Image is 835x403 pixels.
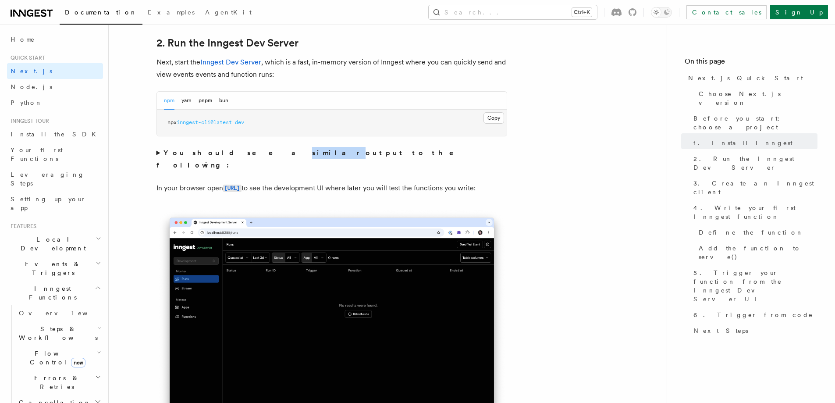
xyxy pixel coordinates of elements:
[142,3,200,24] a: Examples
[156,37,298,49] a: 2. Run the Inngest Dev Server
[699,244,817,261] span: Add the function to serve()
[11,99,43,106] span: Python
[156,149,466,169] strong: You should see a similar output to the following:
[7,235,96,253] span: Local Development
[690,151,817,175] a: 2. Run the Inngest Dev Server
[11,146,63,162] span: Your first Functions
[15,346,103,370] button: Flow Controlnew
[695,86,817,111] a: Choose Next.js version
[7,118,49,125] span: Inngest tour
[15,374,95,391] span: Errors & Retries
[15,349,96,367] span: Flow Control
[65,9,137,16] span: Documentation
[7,63,103,79] a: Next.js
[167,119,177,125] span: npx
[685,70,817,86] a: Next.js Quick Start
[483,112,504,124] button: Copy
[15,305,103,321] a: Overview
[11,131,101,138] span: Install the SDK
[7,256,103,281] button: Events & Triggers
[690,135,817,151] a: 1. Install Inngest
[156,182,507,195] p: In your browser open to see the development UI where later you will test the functions you write:
[223,185,242,192] code: [URL]
[690,307,817,323] a: 6. Trigger from code
[7,79,103,95] a: Node.js
[693,139,792,147] span: 1. Install Inngest
[690,111,817,135] a: Before you start: choose a project
[699,228,803,237] span: Define the function
[15,370,103,395] button: Errors & Retries
[693,268,817,303] span: 5. Trigger your function from the Inngest Dev Server UI
[572,8,592,17] kbd: Ctrl+K
[7,260,96,277] span: Events & Triggers
[11,171,85,187] span: Leveraging Steps
[693,114,817,132] span: Before you start: choose a project
[156,147,507,171] summary: You should see a similar output to the following:
[60,3,142,25] a: Documentation
[693,310,813,319] span: 6. Trigger from code
[164,92,174,110] button: npm
[7,232,103,256] button: Local Development
[177,119,232,125] span: inngest-cli@latest
[651,7,672,18] button: Toggle dark mode
[205,9,252,16] span: AgentKit
[200,3,257,24] a: AgentKit
[695,240,817,265] a: Add the function to serve()
[7,142,103,167] a: Your first Functions
[686,5,767,19] a: Contact sales
[156,56,507,81] p: Next, start the , which is a fast, in-memory version of Inngest where you can quickly send and vi...
[690,323,817,339] a: Next Steps
[11,196,86,211] span: Setting up your app
[7,223,36,230] span: Features
[200,58,261,66] a: Inngest Dev Server
[11,68,52,75] span: Next.js
[148,9,195,16] span: Examples
[15,321,103,346] button: Steps & Workflows
[235,119,244,125] span: dev
[11,83,52,90] span: Node.js
[199,92,212,110] button: pnpm
[690,200,817,225] a: 4. Write your first Inngest function
[693,179,817,196] span: 3. Create an Inngest client
[7,126,103,142] a: Install the SDK
[7,32,103,47] a: Home
[181,92,192,110] button: yarn
[11,35,35,44] span: Home
[693,154,817,172] span: 2. Run the Inngest Dev Server
[690,175,817,200] a: 3. Create an Inngest client
[219,92,228,110] button: bun
[693,326,748,335] span: Next Steps
[7,284,95,302] span: Inngest Functions
[7,54,45,61] span: Quick start
[19,310,109,317] span: Overview
[15,325,98,342] span: Steps & Workflows
[223,184,242,192] a: [URL]
[7,95,103,111] a: Python
[770,5,828,19] a: Sign Up
[695,225,817,240] a: Define the function
[7,281,103,305] button: Inngest Functions
[7,191,103,216] a: Setting up your app
[693,203,817,221] span: 4. Write your first Inngest function
[699,89,817,107] span: Choose Next.js version
[685,56,817,70] h4: On this page
[688,74,803,82] span: Next.js Quick Start
[71,358,85,367] span: new
[7,167,103,191] a: Leveraging Steps
[429,5,597,19] button: Search...Ctrl+K
[690,265,817,307] a: 5. Trigger your function from the Inngest Dev Server UI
